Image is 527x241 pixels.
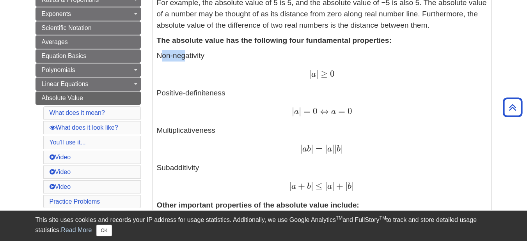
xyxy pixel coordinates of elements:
span: a [294,107,299,116]
span: | [341,143,343,154]
span: | [311,181,313,191]
div: This site uses cookies and records your IP address for usage statistics. Additionally, we use Goo... [35,215,492,236]
a: Read More [61,227,92,233]
span: | [332,143,334,154]
span: b [305,182,311,191]
a: Rational Expressions [35,210,141,223]
span: Exponents [42,11,71,17]
a: Practice Problems [50,198,100,205]
button: Close [96,225,112,236]
span: 0 [311,106,318,116]
span: a [327,182,332,191]
sup: TM [380,215,386,221]
a: Linear Equations [35,77,141,91]
span: | [299,106,301,116]
a: What does it mean? [50,109,105,116]
a: Averages [35,35,141,49]
span: 0 [345,106,352,116]
p: Non-negativity Positive-definiteness Multiplicativeness Subadditivity [157,50,488,192]
span: | [351,181,354,191]
strong: Other important properties of the absolute value include: [157,201,359,209]
span: b [337,145,341,153]
span: ≥ [318,69,328,79]
span: = [301,106,311,116]
span: | [292,106,294,116]
a: Scientific Notation [35,21,141,35]
sup: TM [336,215,342,221]
span: Linear Equations [42,81,89,87]
span: Absolute Value [42,95,83,101]
a: Video [50,169,71,175]
span: | [325,181,327,191]
span: 0 [328,69,335,79]
span: | [309,69,311,79]
span: a [327,145,332,153]
span: + [334,181,343,191]
a: Equation Basics [35,49,141,63]
a: Polynomials [35,63,141,77]
span: | [325,143,327,154]
span: b [348,182,351,191]
span: a [291,182,296,191]
strong: The absolute value has the following four fundamental properties: [157,36,392,44]
span: ⇔ [318,106,329,116]
a: Video [50,154,71,160]
a: Exponents [35,7,141,21]
span: a [302,145,307,153]
span: = [336,106,345,116]
span: | [289,181,291,191]
span: ≤ [313,181,323,191]
span: = [313,143,323,154]
span: a [329,107,336,116]
span: Averages [42,39,68,45]
span: a [311,70,316,79]
a: Back to Top [500,102,525,113]
a: Video [50,183,71,190]
span: Polynomials [42,67,75,73]
span: Equation Basics [42,53,87,59]
span: | [300,143,302,154]
span: | [334,143,337,154]
a: You'll use it... [50,139,86,146]
span: | [332,181,334,191]
span: Scientific Notation [42,25,92,31]
a: What does it look like? [50,124,118,131]
a: Absolute Value [35,91,141,105]
span: | [345,181,348,191]
span: + [296,181,305,191]
span: | [316,69,318,79]
span: | [311,143,313,154]
span: b [307,145,311,153]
